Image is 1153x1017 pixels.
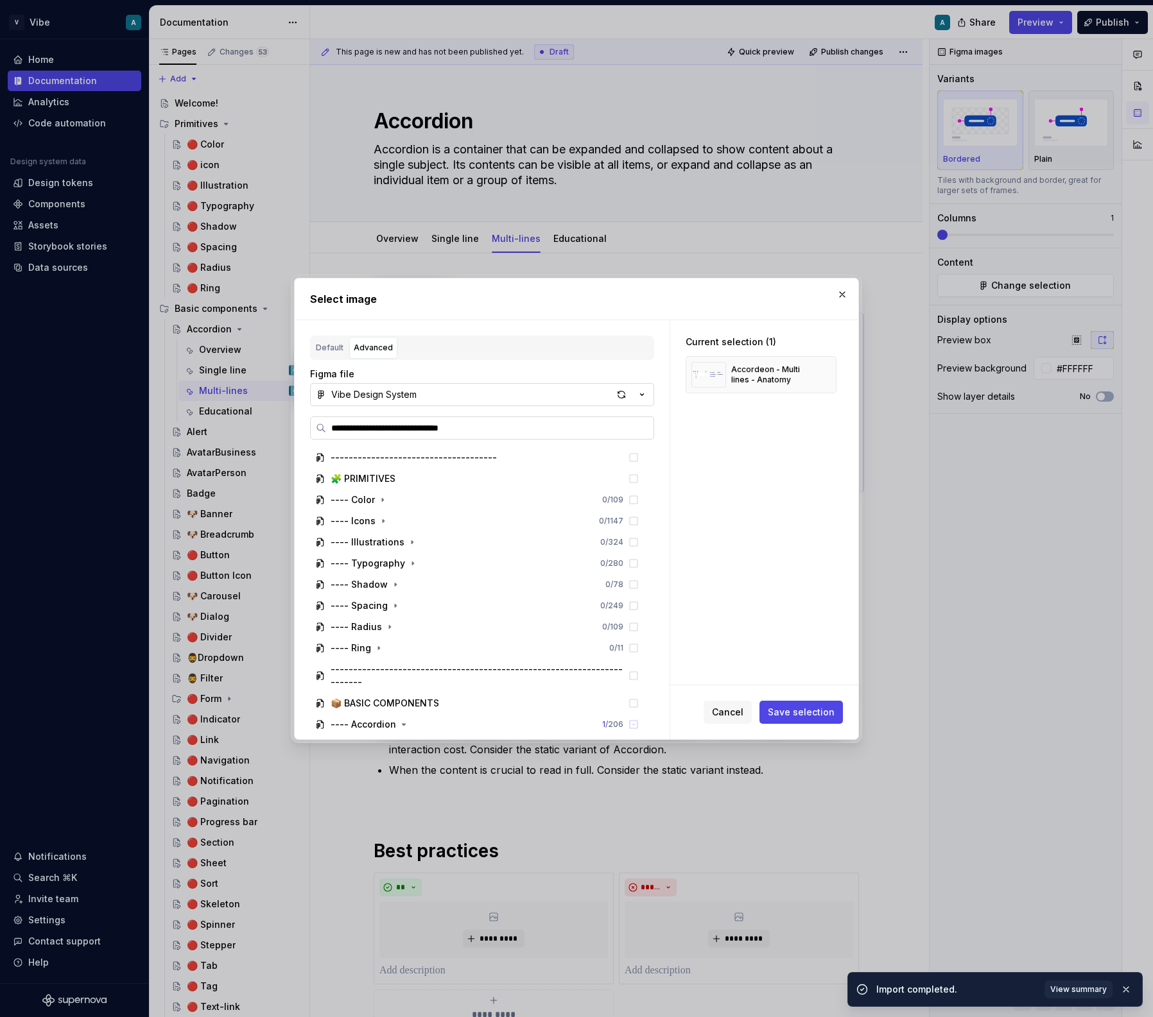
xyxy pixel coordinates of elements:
[331,493,375,506] div: ---- Color
[331,472,395,485] div: 🧩 PRIMITIVES
[331,578,388,591] div: ---- Shadow
[1045,980,1113,998] button: View summary
[712,706,743,719] span: Cancel
[602,719,605,729] span: 1
[331,388,417,401] div: Vibe Design System
[686,336,837,348] div: Current selection (1)
[600,558,623,568] div: 0 / 280
[331,451,497,464] div: -------------------------------------
[310,291,843,307] h2: Select image
[331,697,439,710] div: 📦 BASIC COMPONENTS
[600,537,623,547] div: 0 / 324
[731,364,808,385] div: Accordeon - Multi lines - Anatomy
[768,706,835,719] span: Save selection
[331,557,405,570] div: ---- Typography
[602,719,623,730] div: / 206
[331,718,396,731] div: ---- Accordion
[331,620,382,633] div: ---- Radius
[331,642,371,654] div: ---- Ring
[1050,984,1107,995] span: View summary
[600,601,623,611] div: 0 / 249
[602,622,623,632] div: 0 / 109
[599,516,623,526] div: 0 / 1147
[354,341,393,354] div: Advanced
[316,341,343,354] div: Default
[310,368,354,380] label: Figma file
[876,983,1037,996] div: Import completed.
[331,663,623,688] div: ------------------------------------------------------------------------
[704,701,752,724] button: Cancel
[310,383,654,406] button: Vibe Design System
[331,599,388,612] div: ---- Spacing
[759,701,843,724] button: Save selection
[609,643,623,653] div: 0 / 11
[602,495,623,505] div: 0 / 109
[331,536,404,549] div: ---- Illustrations
[605,579,623,590] div: 0 / 78
[331,515,376,527] div: ---- Icons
